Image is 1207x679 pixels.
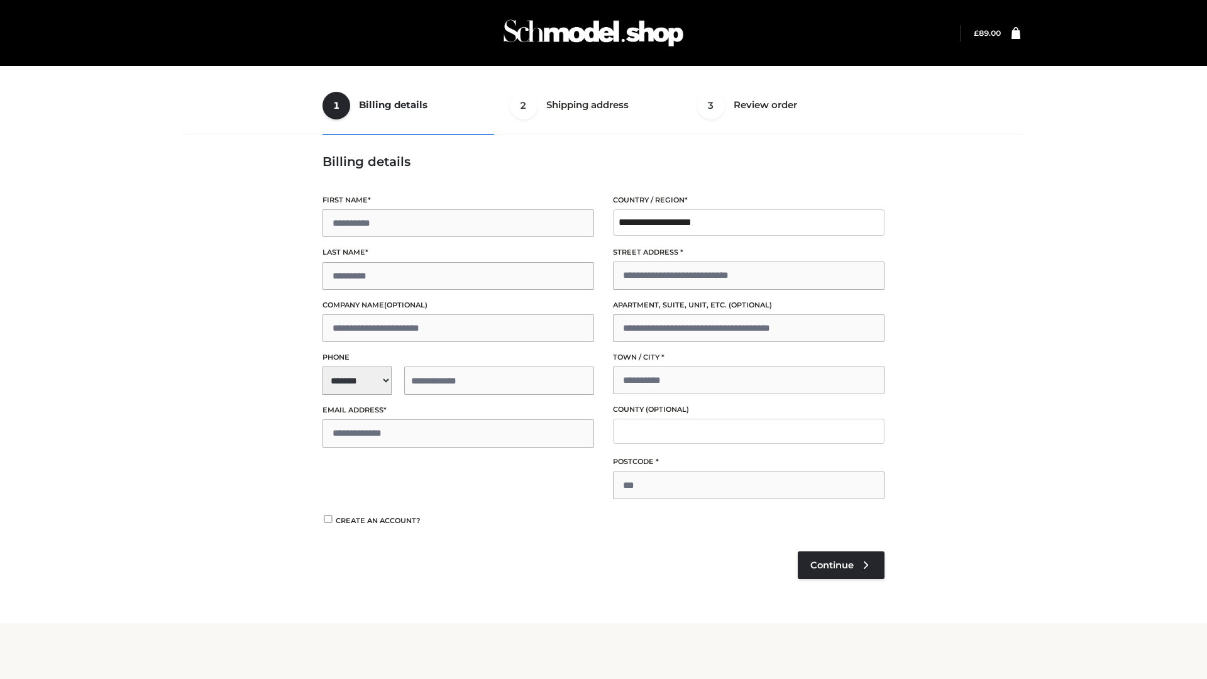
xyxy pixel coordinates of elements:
[974,28,979,38] span: £
[810,560,854,571] span: Continue
[798,551,885,579] a: Continue
[613,351,885,363] label: Town / City
[322,351,594,363] label: Phone
[974,28,1001,38] a: £89.00
[729,301,772,309] span: (optional)
[322,299,594,311] label: Company name
[322,515,334,523] input: Create an account?
[322,246,594,258] label: Last name
[613,194,885,206] label: Country / Region
[384,301,427,309] span: (optional)
[322,194,594,206] label: First name
[322,154,885,169] h3: Billing details
[974,28,1001,38] bdi: 89.00
[613,404,885,416] label: County
[499,8,688,58] img: Schmodel Admin 964
[613,299,885,311] label: Apartment, suite, unit, etc.
[613,246,885,258] label: Street address
[336,516,421,525] span: Create an account?
[322,404,594,416] label: Email address
[646,405,689,414] span: (optional)
[613,456,885,468] label: Postcode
